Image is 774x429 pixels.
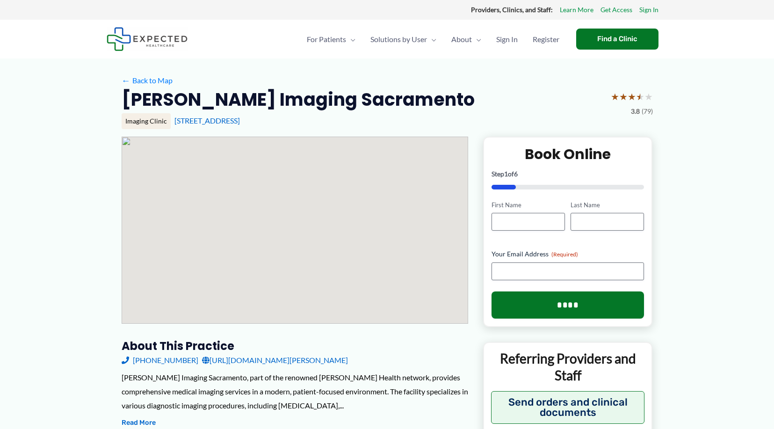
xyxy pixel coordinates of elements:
[444,23,489,56] a: AboutMenu Toggle
[560,4,593,16] a: Learn More
[122,417,156,429] button: Read More
[174,116,240,125] a: [STREET_ADDRESS]
[504,170,508,178] span: 1
[472,23,481,56] span: Menu Toggle
[202,353,348,367] a: [URL][DOMAIN_NAME][PERSON_NAME]
[492,145,644,163] h2: Book Online
[107,27,188,51] img: Expected Healthcare Logo - side, dark font, small
[122,371,468,412] div: [PERSON_NAME] Imaging Sacramento, part of the renowned [PERSON_NAME] Health network, provides com...
[514,170,518,178] span: 6
[492,171,644,177] p: Step of
[122,113,171,129] div: Imaging Clinic
[533,23,559,56] span: Register
[370,23,427,56] span: Solutions by User
[122,73,173,87] a: ←Back to Map
[639,4,658,16] a: Sign In
[491,391,645,424] button: Send orders and clinical documents
[636,88,644,105] span: ★
[489,23,525,56] a: Sign In
[471,6,553,14] strong: Providers, Clinics, and Staff:
[122,88,475,111] h2: [PERSON_NAME] Imaging Sacramento
[576,29,658,50] a: Find a Clinic
[299,23,363,56] a: For PatientsMenu Toggle
[628,88,636,105] span: ★
[492,249,644,259] label: Your Email Address
[619,88,628,105] span: ★
[451,23,472,56] span: About
[122,339,468,353] h3: About this practice
[491,350,645,384] p: Referring Providers and Staff
[644,88,653,105] span: ★
[525,23,567,56] a: Register
[496,23,518,56] span: Sign In
[299,23,567,56] nav: Primary Site Navigation
[363,23,444,56] a: Solutions by UserMenu Toggle
[571,201,644,210] label: Last Name
[346,23,355,56] span: Menu Toggle
[427,23,436,56] span: Menu Toggle
[122,353,198,367] a: [PHONE_NUMBER]
[642,105,653,117] span: (79)
[631,105,640,117] span: 3.8
[600,4,632,16] a: Get Access
[551,251,578,258] span: (Required)
[122,76,130,85] span: ←
[307,23,346,56] span: For Patients
[611,88,619,105] span: ★
[492,201,565,210] label: First Name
